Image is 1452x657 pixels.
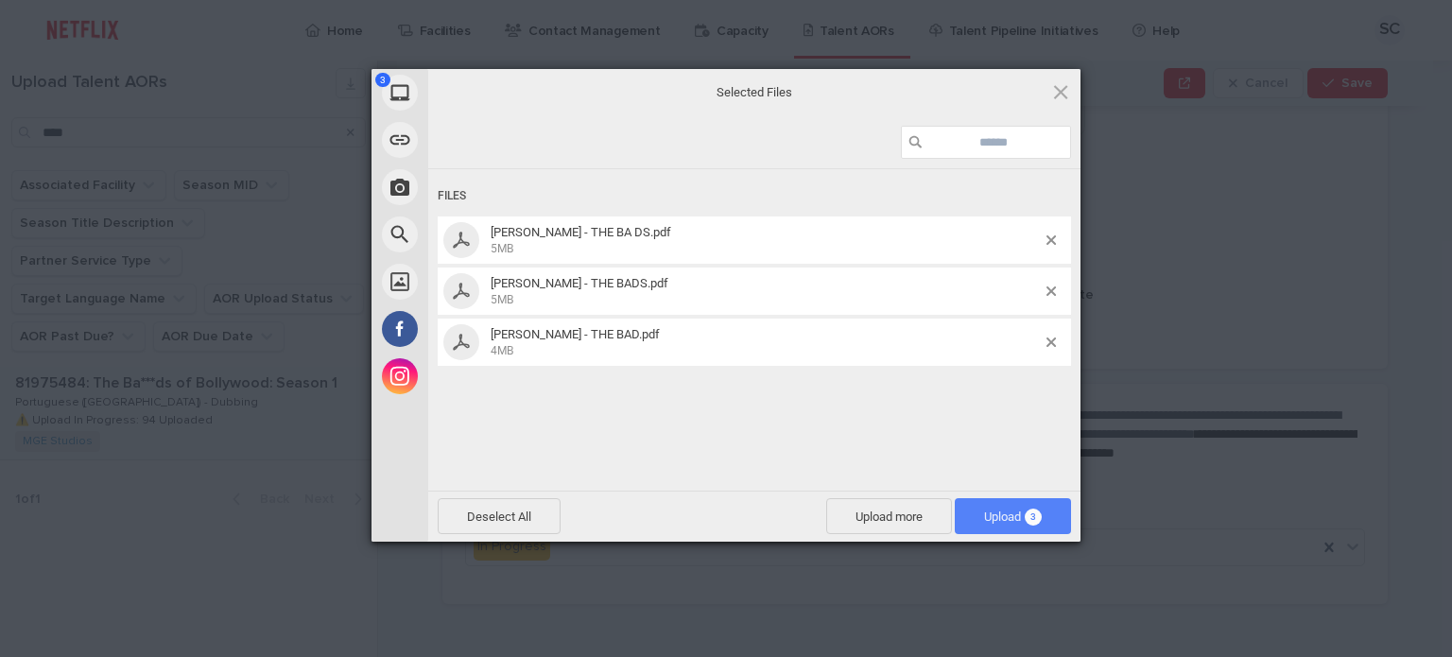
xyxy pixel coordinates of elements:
div: Link (URL) [372,116,598,164]
div: Files [438,179,1071,214]
span: 5MB [491,242,513,255]
span: FELIPE DRUMMOND - THE BA DS.pdf [485,225,1046,256]
span: 4MB [491,344,513,357]
span: Deselect All [438,498,561,534]
span: 5MB [491,293,513,306]
span: Click here or hit ESC to close picker [1050,81,1071,102]
span: DUDU DRUMMOND - THE BAD.pdf [485,327,1046,358]
div: Unsplash [372,258,598,305]
div: Take Photo [372,164,598,211]
span: 3 [1025,509,1042,526]
span: [PERSON_NAME] - THE BADS.pdf [491,276,668,290]
span: Upload more [826,498,952,534]
div: Facebook [372,305,598,353]
div: Instagram [372,353,598,400]
span: 3 [375,73,390,87]
span: [PERSON_NAME] - THE BA DS.pdf [491,225,671,239]
span: Selected Files [565,83,943,100]
span: RENAN VIDAL - THE BADS.pdf [485,276,1046,307]
span: Upload [984,510,1042,524]
div: My Device [372,69,598,116]
span: Upload [955,498,1071,534]
span: [PERSON_NAME] - THE BAD.pdf [491,327,660,341]
div: Web Search [372,211,598,258]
